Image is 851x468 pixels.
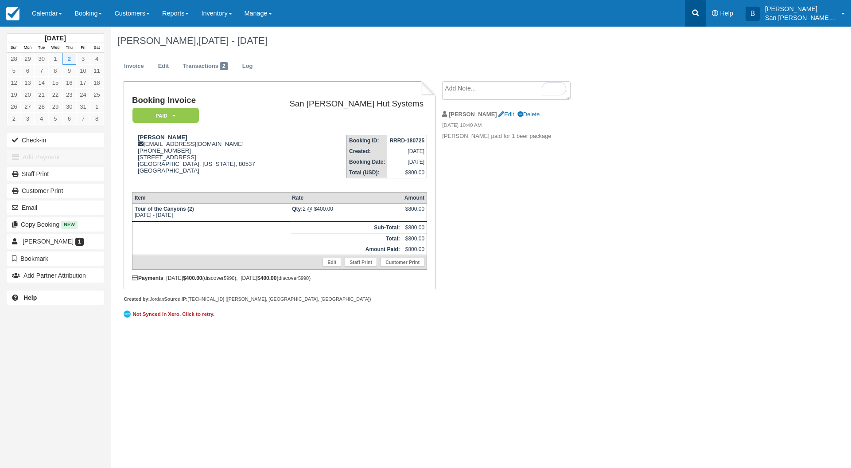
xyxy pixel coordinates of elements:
h1: Booking Invoice [132,96,269,105]
small: 5990 [298,275,309,281]
a: 28 [35,101,48,113]
th: Created: [347,146,388,157]
a: Delete [517,111,540,118]
strong: Qty [292,206,303,212]
span: 1 [75,238,84,246]
strong: Created by: [124,296,150,302]
th: Sun [7,43,21,53]
th: Fri [76,43,90,53]
a: Help [7,291,104,305]
td: [DATE] [387,157,427,167]
th: Total (USD): [347,167,388,178]
a: 1 [48,53,62,65]
a: Paid [132,107,196,124]
strong: Source IP: [164,296,188,302]
th: Amount Paid: [290,244,402,255]
a: 8 [90,113,104,125]
a: 17 [76,77,90,89]
td: $800.00 [387,167,427,178]
td: $800.00 [402,244,427,255]
small: 5990 [224,275,234,281]
a: 27 [21,101,35,113]
strong: [PERSON_NAME] [449,111,497,118]
a: 6 [62,113,76,125]
a: 3 [76,53,90,65]
strong: [PERSON_NAME] [138,134,187,141]
p: [PERSON_NAME] paid for 1 beer package [442,132,591,141]
i: Help [712,10,718,16]
a: Invoice [117,58,151,75]
div: : [DATE] (discover ), [DATE] (discover ) [132,275,427,281]
a: 5 [7,65,21,77]
a: 31 [76,101,90,113]
a: 30 [62,101,76,113]
a: 2 [62,53,76,65]
th: Total: [290,233,402,244]
a: Staff Print [345,258,377,267]
th: Booking ID: [347,135,388,146]
textarea: To enrich screen reader interactions, please activate Accessibility in Grammarly extension settings [442,81,571,100]
a: 4 [90,53,104,65]
div: [EMAIL_ADDRESS][DOMAIN_NAME] [PHONE_NUMBER] [STREET_ADDRESS] [GEOGRAPHIC_DATA], [US_STATE], 80537... [132,134,269,185]
a: 26 [7,101,21,113]
div: $800.00 [404,206,424,219]
em: [DATE] 10:40 AM [442,122,591,131]
a: Customer Print [381,258,424,267]
a: 28 [7,53,21,65]
a: Not Synced in Xero. Click to retry. [124,309,217,319]
a: 22 [48,89,62,101]
a: 18 [90,77,104,89]
a: 6 [21,65,35,77]
a: 20 [21,89,35,101]
th: Wed [48,43,62,53]
a: 13 [21,77,35,89]
button: Bookmark [7,252,104,266]
span: [PERSON_NAME] [23,238,74,245]
th: Thu [62,43,76,53]
a: 16 [62,77,76,89]
span: 2 [220,62,228,70]
span: Help [720,10,733,17]
a: 7 [76,113,90,125]
a: 30 [35,53,48,65]
a: Transactions2 [176,58,235,75]
h2: San [PERSON_NAME] Hut Systems [273,99,424,109]
a: 7 [35,65,48,77]
button: Email [7,201,104,215]
th: Tue [35,43,48,53]
a: 5 [48,113,62,125]
strong: Payments [132,275,163,281]
strong: RRRD-180725 [389,138,424,144]
a: 4 [35,113,48,125]
th: Item [132,192,290,203]
a: Staff Print [7,167,104,181]
p: [PERSON_NAME] [765,4,836,13]
a: 12 [7,77,21,89]
span: [DATE] - [DATE] [198,35,267,46]
td: [DATE] - [DATE] [132,203,290,221]
button: Check-in [7,133,104,147]
a: Edit [498,111,514,118]
th: Amount [402,192,427,203]
th: Booking Date: [347,157,388,167]
a: 24 [76,89,90,101]
a: 23 [62,89,76,101]
a: 10 [76,65,90,77]
td: [DATE] [387,146,427,157]
a: 25 [90,89,104,101]
div: B [746,7,760,21]
a: 15 [48,77,62,89]
th: Mon [21,43,35,53]
th: Sat [90,43,104,53]
a: 1 [90,101,104,113]
h1: [PERSON_NAME], [117,35,742,46]
a: 3 [21,113,35,125]
strong: Tour of the Canyons (2) [135,206,194,212]
a: [PERSON_NAME] 1 [7,234,104,248]
span: New [61,221,78,228]
th: Sub-Total: [290,222,402,233]
td: 2 @ $400.00 [290,203,402,221]
strong: $400.00 [257,275,276,281]
a: 14 [35,77,48,89]
button: Add Payment [7,150,104,164]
